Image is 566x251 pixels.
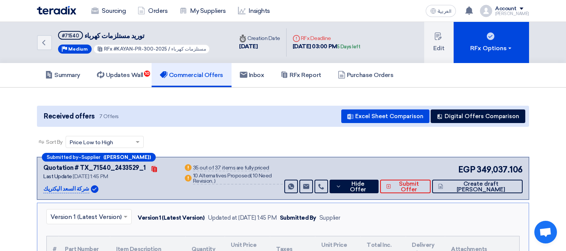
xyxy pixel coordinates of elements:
[99,113,119,120] span: 7 Offers
[43,185,89,194] p: شركة السعد اليكتريك
[534,221,557,243] div: Open chat
[68,46,88,52] span: Medium
[91,185,98,193] img: Verified Account
[458,163,476,176] span: EGP
[380,180,431,193] button: Submit Offer
[208,214,277,222] div: Updated at [DATE] 1:45 PM
[37,6,76,15] img: Teradix logo
[132,3,173,19] a: Orders
[470,44,513,53] div: RFx Options
[344,181,373,192] span: Hide Offer
[103,155,151,160] b: ([PERSON_NAME])
[43,173,72,180] span: Last Update
[193,165,269,171] div: 35 out of 37 items are fully priced
[152,63,232,87] a: Commercial Offers
[438,9,451,14] span: العربية
[84,32,144,40] span: توريد مستلزمات كهرباء
[293,34,360,42] div: RFx Deadline
[393,181,425,192] span: Submit Offer
[445,181,517,192] span: Create draft [PERSON_NAME]
[70,139,113,146] span: Price Low to High
[239,42,280,51] div: [DATE]
[37,63,89,87] a: Summary
[45,71,80,79] h5: Summary
[432,180,523,193] button: Create draft [PERSON_NAME]
[477,163,523,176] span: 349,037.106
[114,46,206,52] span: #KAYAN-PR-300-2025 / مستلزمات كهرباء
[46,138,63,146] span: Sort By
[495,6,517,12] div: Account
[454,22,529,63] button: RFx Options
[232,63,273,87] a: Inbox
[272,63,329,87] a: RFx Report
[160,71,223,79] h5: Commercial Offers
[89,63,152,87] a: Updates Wall10
[431,109,525,123] button: Digital Offers Comparison
[480,5,492,17] img: profile_test.png
[319,214,341,222] div: Supplier
[240,71,264,79] h5: Inbox
[214,178,216,184] span: )
[47,155,78,160] span: Submitted by
[144,71,150,77] span: 10
[173,3,232,19] a: My Suppliers
[193,173,283,185] div: 10 Alternatives Proposed
[193,172,272,184] span: 10 Need Revision,
[81,155,100,160] span: Supplier
[280,214,316,222] div: Submitted By
[330,180,379,193] button: Hide Offer
[58,31,210,40] h5: توريد مستلزمات كهرباء
[426,5,456,17] button: العربية
[44,111,95,122] span: Received offers
[281,71,321,79] h5: RFx Report
[293,42,360,51] div: [DATE] 03:00 PM
[138,214,205,222] div: Version 1 (Latest Version)
[338,71,394,79] h5: Purchase Orders
[85,3,132,19] a: Sourcing
[250,172,252,179] span: (
[341,109,429,123] button: Excel Sheet Comparison
[104,46,112,52] span: RFx
[42,153,156,162] div: –
[43,163,146,172] div: Quotation # TX_71540_2433529_1
[495,12,529,16] div: [PERSON_NAME]
[239,34,280,42] div: Creation Date
[62,33,79,38] div: #71540
[232,3,276,19] a: Insights
[73,173,108,180] span: [DATE] 1:45 PM
[330,63,402,87] a: Purchase Orders
[97,71,143,79] h5: Updates Wall
[424,22,454,63] button: Edit
[337,43,360,51] div: 5 Days left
